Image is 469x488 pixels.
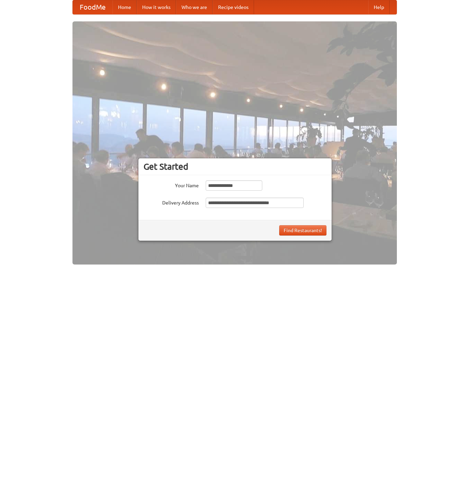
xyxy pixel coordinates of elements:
a: Home [113,0,137,14]
label: Your Name [144,180,199,189]
button: Find Restaurants! [279,225,326,236]
a: FoodMe [73,0,113,14]
label: Delivery Address [144,198,199,206]
h3: Get Started [144,161,326,172]
a: Who we are [176,0,213,14]
a: Help [368,0,390,14]
a: How it works [137,0,176,14]
a: Recipe videos [213,0,254,14]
